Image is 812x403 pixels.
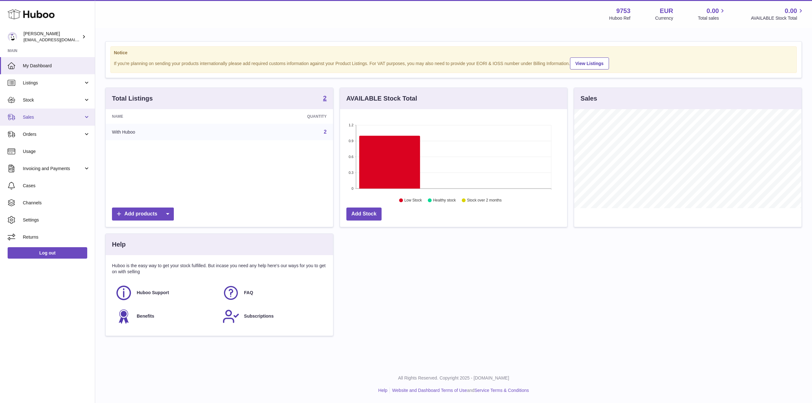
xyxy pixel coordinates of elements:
th: Quantity [226,109,333,124]
span: My Dashboard [23,63,90,69]
a: 2 [323,95,327,102]
a: 0.00 AVAILABLE Stock Total [751,7,804,21]
th: Name [106,109,226,124]
a: 0.00 Total sales [698,7,726,21]
h3: AVAILABLE Stock Total [346,94,417,103]
strong: EUR [660,7,673,15]
div: Currency [655,15,673,21]
a: Benefits [115,308,216,325]
span: 0.00 [785,7,797,15]
a: Subscriptions [222,308,323,325]
text: 0.9 [349,139,353,143]
a: Log out [8,247,87,259]
span: Sales [23,114,83,120]
span: FAQ [244,290,253,296]
span: Cases [23,183,90,189]
p: All Rights Reserved. Copyright 2025 - [DOMAIN_NAME] [100,375,807,381]
text: 0 [351,187,353,190]
h3: Total Listings [112,94,153,103]
text: 0.3 [349,171,353,175]
div: Huboo Ref [609,15,631,21]
text: 1.2 [349,123,353,127]
div: If you're planning on sending your products internationally please add required customs informati... [114,56,793,69]
li: and [390,387,529,393]
a: FAQ [222,284,323,301]
span: AVAILABLE Stock Total [751,15,804,21]
strong: Notice [114,50,793,56]
h3: Sales [580,94,597,103]
a: Service Terms & Conditions [475,388,529,393]
a: View Listings [570,57,609,69]
strong: 2 [323,95,327,101]
a: 2 [324,129,327,135]
text: Healthy stock [433,198,456,203]
span: Usage [23,149,90,155]
span: Settings [23,217,90,223]
span: Huboo Support [137,290,169,296]
text: 0.6 [349,155,353,159]
div: [PERSON_NAME] [23,31,81,43]
a: Add products [112,208,174,221]
span: Benefits [137,313,154,319]
strong: 9753 [616,7,631,15]
span: Returns [23,234,90,240]
span: 0.00 [707,7,719,15]
h3: Help [112,240,126,249]
a: Website and Dashboard Terms of Use [392,388,467,393]
a: Help [378,388,388,393]
span: Channels [23,200,90,206]
span: [EMAIL_ADDRESS][DOMAIN_NAME] [23,37,93,42]
span: Invoicing and Payments [23,166,83,172]
p: Huboo is the easy way to get your stock fulfilled. But incase you need any help here's our ways f... [112,263,327,275]
span: Stock [23,97,83,103]
text: Low Stock [404,198,422,203]
a: Huboo Support [115,284,216,301]
td: With Huboo [106,124,226,140]
img: info@welovenoni.com [8,32,17,42]
span: Listings [23,80,83,86]
text: Stock over 2 months [467,198,501,203]
span: Subscriptions [244,313,273,319]
span: Orders [23,131,83,137]
span: Total sales [698,15,726,21]
a: Add Stock [346,208,382,221]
